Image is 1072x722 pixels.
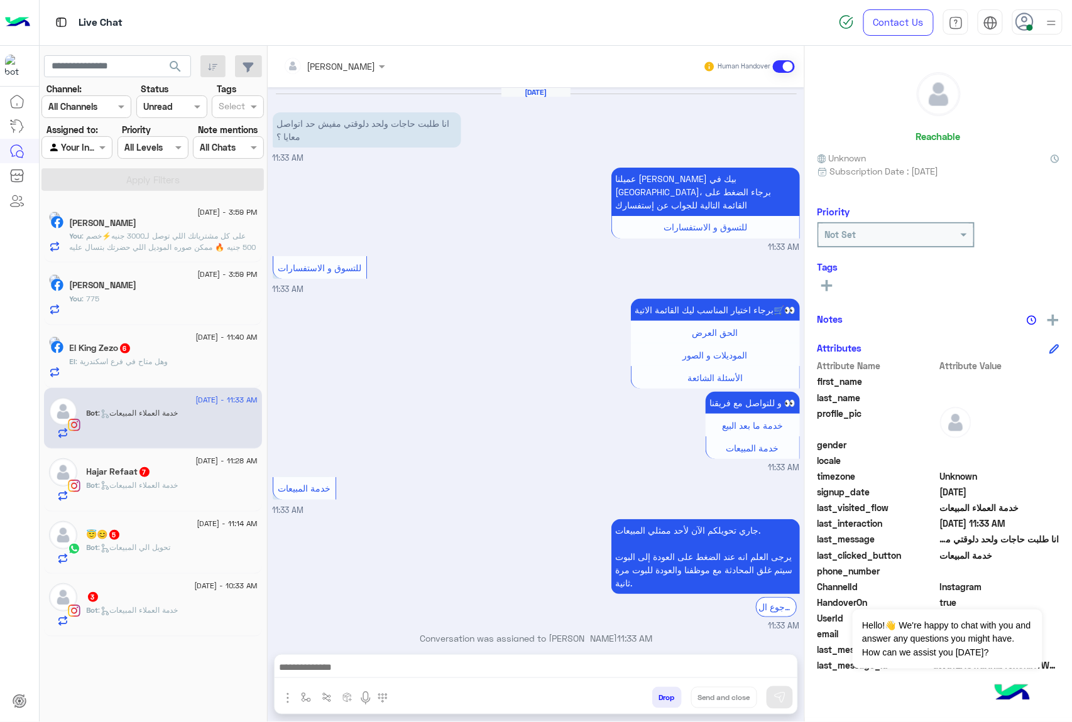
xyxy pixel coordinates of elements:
img: send voice note [358,691,373,706]
img: defaultAdmin.png [49,583,77,612]
span: profile_pic [818,407,938,436]
img: send message [774,691,786,704]
p: 15/8/2025, 11:33 AM [611,519,800,594]
span: للتسوق و الاستفسارات [278,262,361,273]
h6: Priority [818,206,850,217]
img: defaultAdmin.png [49,458,77,487]
p: Conversation was assigned to [PERSON_NAME] [273,632,800,645]
span: null [940,454,1060,467]
img: defaultAdmin.png [940,407,971,438]
img: Instagram [68,419,80,431]
img: Logo [5,9,30,36]
span: انا طلبت حاجات ولحد دلوقتي مفيش حد اتواصل معايا ؟ [940,532,1060,546]
span: null [940,564,1060,578]
h5: 😇😊 [87,529,121,540]
img: Facebook [51,341,63,353]
img: make a call [378,693,388,703]
label: Assigned to: [46,123,98,136]
span: null [940,438,1060,451]
span: 11:33 AM [273,153,304,163]
label: Tags [217,82,236,95]
img: add [1047,315,1059,326]
img: hulul-logo.png [990,672,1034,716]
h5: Hajar Refaat [87,466,151,477]
span: email [818,627,938,640]
span: [DATE] - 11:40 AM [195,331,257,343]
button: select flow [296,687,317,708]
img: picture [49,274,60,286]
span: last_message_id [818,659,931,672]
h6: [DATE] [501,88,571,97]
img: picture [49,337,60,348]
label: Priority [122,123,151,136]
button: Trigger scenario [317,687,337,708]
span: : خدمة العملاء المبيعات [99,605,178,615]
img: defaultAdmin.png [917,73,960,116]
a: Contact Us [863,9,934,36]
h6: Reachable [916,131,961,142]
span: الموديلات و الصور [683,350,748,360]
button: Send and close [691,687,757,708]
span: 7 [139,467,150,477]
button: create order [337,687,358,708]
img: 713415422032625 [5,55,28,77]
span: phone_number [818,564,938,578]
label: Note mentions [198,123,258,136]
img: tab [53,14,69,30]
span: You [70,294,82,303]
img: tab [949,16,963,30]
span: 11:33 AM [768,242,800,254]
img: create order [342,692,353,703]
img: WhatsApp [68,542,80,555]
h6: Notes [818,313,843,325]
span: 8 [940,580,1060,593]
img: Trigger scenario [322,692,332,703]
span: last_message_sentiment [818,643,938,656]
span: last_clicked_button [818,549,938,562]
p: 15/8/2025, 11:33 AM [273,112,461,148]
button: search [160,55,191,82]
img: Facebook [51,279,63,291]
h6: Tags [818,261,1059,272]
span: 11:33 AM [617,633,652,644]
img: picture [49,212,60,223]
span: ChannelId [818,580,938,593]
button: Apply Filters [41,168,264,191]
span: last_name [818,391,938,404]
span: [DATE] - 11:33 AM [195,394,257,406]
span: خدمة المبيعات [940,549,1060,562]
img: defaultAdmin.png [49,397,77,426]
span: locale [818,454,938,467]
img: select flow [301,692,311,703]
span: last_interaction [818,517,938,530]
span: وهل متاح في فرع اسكندرية [76,357,168,366]
span: 775 [82,294,100,303]
button: Drop [652,687,682,708]
span: Attribute Value [940,359,1060,372]
span: [DATE] - 11:28 AM [195,455,257,466]
span: 2025-08-15T08:33:53.029Z [940,517,1060,530]
span: Hello!👋 We're happy to chat with you and answer any questions you might have. How can we assist y... [853,610,1042,669]
span: : تحويل الي المبيعات [99,542,171,552]
img: Instagram [68,605,80,617]
span: 11:33 AM [273,284,304,294]
img: notes [1027,315,1037,325]
span: للتسوق و الاستفسارات [664,222,747,232]
span: timezone [818,470,938,483]
span: You [70,231,82,240]
span: خدمة ما بعد البيع [722,420,783,431]
span: Unknown [818,151,867,164]
span: Bot [87,542,99,552]
span: 11:33 AM [768,620,800,632]
span: Bot [87,480,99,490]
span: 3 [88,592,98,602]
span: Bot [87,605,99,615]
img: send attachment [280,691,295,706]
p: 15/8/2025, 11:33 AM [706,392,800,414]
span: Attribute Name [818,359,938,372]
span: last_visited_flow [818,501,938,514]
img: Facebook [51,216,63,229]
p: 15/8/2025, 11:33 AM [611,168,800,216]
span: : خدمة العملاء المبيعات [99,480,178,490]
span: HandoverOn [818,596,938,609]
